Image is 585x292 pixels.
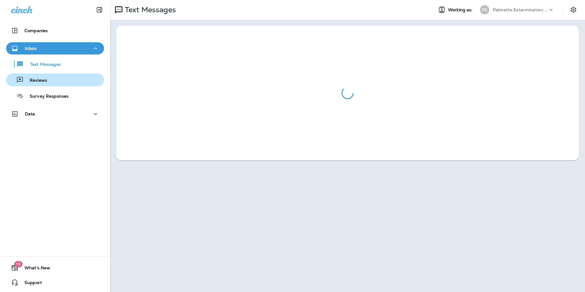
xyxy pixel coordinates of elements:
button: Survey Responses [6,89,104,102]
p: Survey Responses [24,94,69,99]
p: Companies [24,28,48,33]
span: Support [18,280,42,287]
p: Data [25,111,35,116]
button: Text Messages [6,58,104,70]
p: Text Messages [24,62,61,68]
button: Collapse Sidebar [91,4,108,16]
button: Settings [568,4,579,15]
div: PE [480,5,489,14]
span: What's New [18,265,50,273]
p: Text Messages [122,5,176,14]
p: Reviews [24,78,47,84]
button: Reviews [6,73,104,86]
button: Support [6,276,104,289]
p: Palmetto Exterminators LLC [493,7,548,12]
button: 19What's New [6,262,104,274]
button: Companies [6,24,104,37]
button: Data [6,108,104,120]
span: Working as: [448,7,474,13]
p: Inbox [25,46,36,51]
button: Inbox [6,42,104,54]
span: 19 [14,261,22,267]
